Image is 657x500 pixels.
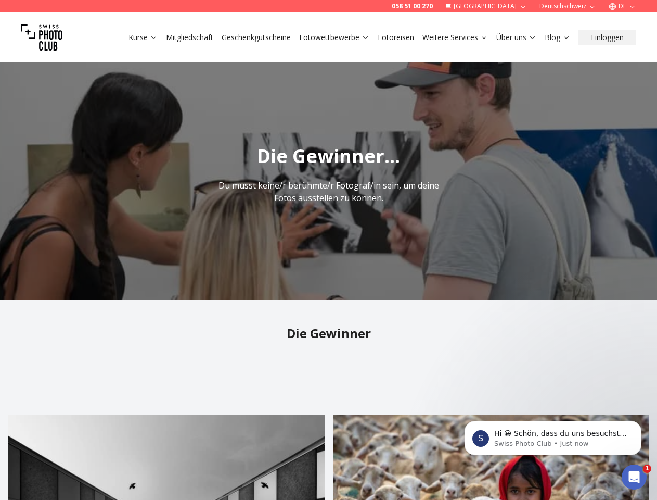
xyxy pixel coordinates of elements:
[373,30,418,45] button: Fotoreisen
[540,30,574,45] button: Blog
[21,17,62,58] img: Swiss photo club
[166,32,213,43] a: Mitgliedschaft
[212,179,445,204] p: Du musst keine/r berühmte/r Fotograf/in sein, um deine Fotos ausstellen zu können.
[392,2,433,10] a: 058 51 00 270
[217,30,295,45] button: Geschenkgutscheine
[545,32,570,43] a: Blog
[418,30,492,45] button: Weitere Services
[162,30,217,45] button: Mitgliedschaft
[449,399,657,472] iframe: Intercom notifications message
[295,30,373,45] button: Fotowettbewerbe
[222,32,291,43] a: Geschenkgutscheine
[378,32,414,43] a: Fotoreisen
[492,30,540,45] button: Über uns
[8,325,649,342] h2: Die Gewinner
[422,32,488,43] a: Weitere Services
[643,465,651,473] span: 1
[578,30,636,45] button: Einloggen
[128,32,158,43] a: Kurse
[496,32,536,43] a: Über uns
[622,465,647,490] iframe: Intercom live chat
[124,30,162,45] button: Kurse
[299,32,369,43] a: Fotowettbewerbe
